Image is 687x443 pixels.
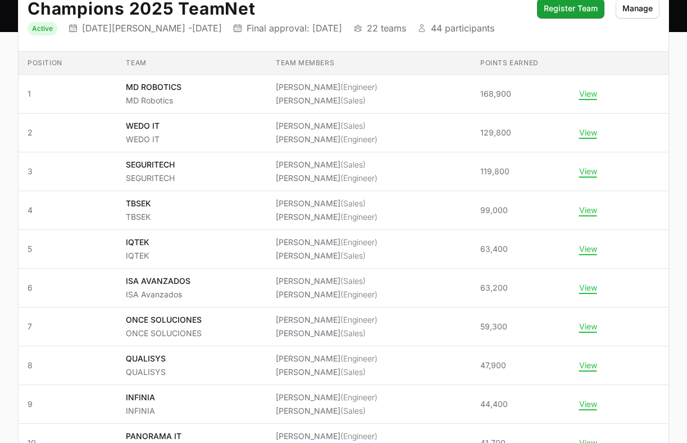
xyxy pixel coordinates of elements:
[276,198,377,209] li: [PERSON_NAME]
[126,237,149,248] p: IQTEK
[579,399,597,409] button: View
[28,321,108,332] span: 7
[126,392,155,403] p: INFINIA
[126,289,190,300] p: ISA Avanzados
[480,127,511,138] span: 129,800
[126,159,175,170] p: SEGURITECH
[276,82,377,93] li: [PERSON_NAME]
[579,360,597,370] button: View
[340,290,377,299] span: (Engineer)
[126,95,181,106] p: MD Robotics
[126,198,151,209] p: TBSEK
[28,399,108,410] span: 9
[544,2,598,15] span: Register Team
[579,205,597,215] button: View
[579,128,597,138] button: View
[276,367,377,378] li: [PERSON_NAME]
[622,2,653,15] span: Manage
[340,276,366,286] span: (Sales)
[276,95,377,106] li: [PERSON_NAME]
[126,314,202,326] p: ONCE SOLUCIONES
[480,88,511,100] span: 168,900
[276,392,377,403] li: [PERSON_NAME]
[28,127,108,138] span: 2
[480,282,508,293] span: 63,200
[82,22,222,34] p: [DATE][PERSON_NAME] - [DATE]
[126,120,160,132] p: WEDO IT
[276,431,377,442] li: [PERSON_NAME]
[340,392,377,402] span: (Engineer)
[276,405,377,417] li: [PERSON_NAME]
[276,314,377,326] li: [PERSON_NAME]
[340,212,377,221] span: (Engineer)
[276,120,377,132] li: [PERSON_NAME]
[276,134,377,145] li: [PERSON_NAME]
[340,431,377,441] span: (Engineer)
[367,22,406,34] p: 22 teams
[340,96,366,105] span: (Sales)
[480,243,508,255] span: 63,400
[126,82,181,93] p: MD ROBOTICS
[247,22,342,34] p: Final approval: [DATE]
[28,88,108,100] span: 1
[126,275,190,287] p: ISA AVANZADOS
[276,250,377,261] li: [PERSON_NAME]
[340,134,377,144] span: (Engineer)
[126,250,149,261] p: IQTEK
[276,173,377,184] li: [PERSON_NAME]
[480,205,508,216] span: 99,000
[340,237,377,247] span: (Engineer)
[126,134,160,145] p: WEDO IT
[126,405,155,417] p: INFINIA
[267,52,471,75] th: Team members
[579,244,597,254] button: View
[579,89,597,99] button: View
[276,353,377,364] li: [PERSON_NAME]
[340,406,366,415] span: (Sales)
[340,160,366,169] span: (Sales)
[579,283,597,293] button: View
[19,52,117,75] th: Position
[579,166,597,177] button: View
[480,321,507,332] span: 59,300
[126,431,181,442] p: PANORAMA IT
[276,289,377,300] li: [PERSON_NAME]
[28,205,108,216] span: 4
[28,166,108,177] span: 3
[126,211,151,223] p: TBSEK
[340,251,366,260] span: (Sales)
[431,22,494,34] p: 44 participants
[28,360,108,371] span: 8
[340,328,366,338] span: (Sales)
[126,328,202,339] p: ONCE SOLUCIONES
[340,367,366,377] span: (Sales)
[126,173,175,184] p: SEGURITECH
[480,399,508,410] span: 44,400
[117,52,266,75] th: Team
[276,275,377,287] li: [PERSON_NAME]
[126,353,166,364] p: QUALISYS
[28,243,108,255] span: 5
[276,328,377,339] li: [PERSON_NAME]
[276,211,377,223] li: [PERSON_NAME]
[340,315,377,324] span: (Engineer)
[276,237,377,248] li: [PERSON_NAME]
[579,322,597,332] button: View
[28,282,108,293] span: 6
[276,159,377,170] li: [PERSON_NAME]
[340,354,377,363] span: (Engineer)
[340,173,377,183] span: (Engineer)
[126,367,166,378] p: QUALISYS
[480,166,509,177] span: 119,800
[340,121,366,130] span: (Sales)
[340,198,366,208] span: (Sales)
[340,82,377,92] span: (Engineer)
[471,52,570,75] th: Points earned
[480,360,506,371] span: 47,900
